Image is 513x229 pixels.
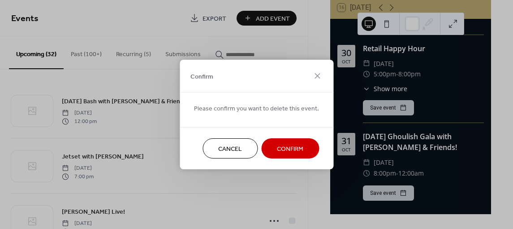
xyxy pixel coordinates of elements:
[190,72,213,81] span: Confirm
[277,145,303,154] span: Confirm
[194,104,319,114] span: Please confirm you want to delete this event.
[261,138,319,159] button: Confirm
[203,138,258,159] button: Cancel
[218,145,242,154] span: Cancel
